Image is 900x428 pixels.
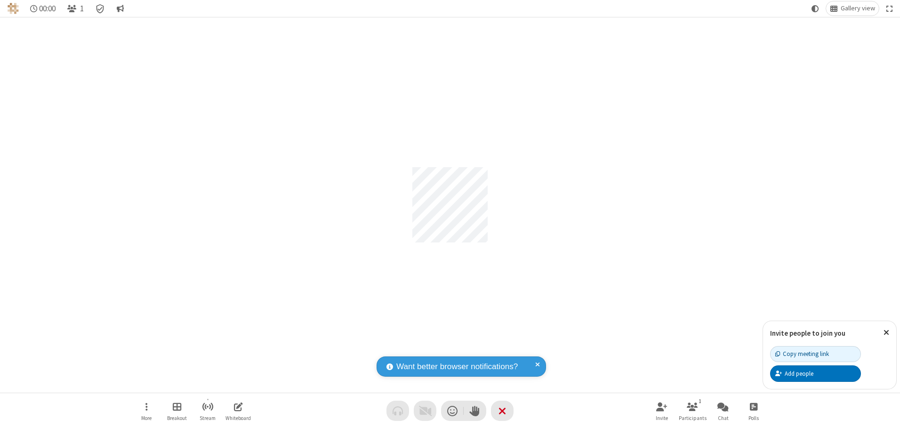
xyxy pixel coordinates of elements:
[200,415,216,421] span: Stream
[414,401,436,421] button: Video
[841,5,875,12] span: Gallery view
[679,415,707,421] span: Participants
[132,397,161,424] button: Open menu
[39,4,56,13] span: 00:00
[770,329,845,338] label: Invite people to join you
[491,401,514,421] button: End or leave meeting
[396,361,518,373] span: Want better browser notifications?
[8,3,19,14] img: QA Selenium DO NOT DELETE OR CHANGE
[163,397,191,424] button: Manage Breakout Rooms
[80,4,84,13] span: 1
[225,415,251,421] span: Whiteboard
[808,1,823,16] button: Using system theme
[709,397,737,424] button: Open chat
[876,321,896,344] button: Close popover
[167,415,187,421] span: Breakout
[770,365,861,381] button: Add people
[141,415,152,421] span: More
[224,397,252,424] button: Open shared whiteboard
[770,346,861,362] button: Copy meeting link
[775,349,829,358] div: Copy meeting link
[696,397,704,405] div: 1
[748,415,759,421] span: Polls
[739,397,768,424] button: Open poll
[91,1,109,16] div: Meeting details Encryption enabled
[656,415,668,421] span: Invite
[678,397,707,424] button: Open participant list
[883,1,897,16] button: Fullscreen
[441,401,464,421] button: Send a reaction
[648,397,676,424] button: Invite participants (Alt+I)
[464,401,486,421] button: Raise hand
[718,415,729,421] span: Chat
[26,1,60,16] div: Timer
[826,1,879,16] button: Change layout
[193,397,222,424] button: Start streaming
[63,1,88,16] button: Open participant list
[386,401,409,421] button: Audio problem - check your Internet connection or call by phone
[112,1,128,16] button: Conversation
